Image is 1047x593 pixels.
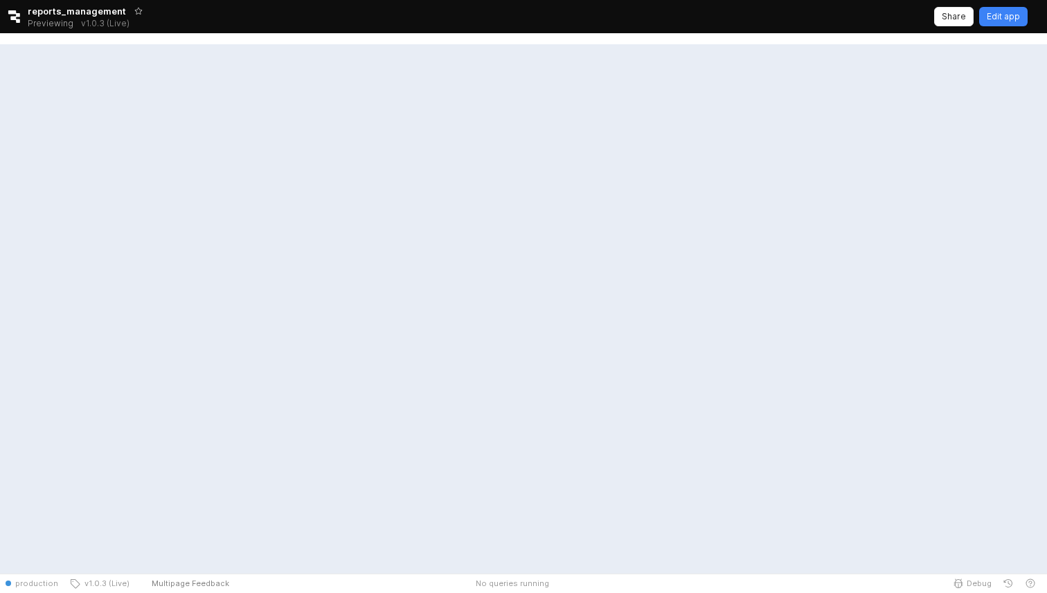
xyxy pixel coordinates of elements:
[967,578,992,589] span: Debug
[28,4,126,18] span: reports_management
[28,17,73,30] span: Previewing
[947,574,997,593] button: Debug
[934,7,974,26] button: Share app
[942,11,966,22] p: Share
[81,18,129,29] p: v1.0.3 (Live)
[73,14,137,33] button: Releases and History
[997,574,1019,593] button: History
[552,579,566,587] button: Reset app state
[132,4,145,18] button: Add app to favorites
[135,574,235,593] button: Multipage Feedback
[987,11,1020,22] p: Edit app
[476,578,549,589] span: No queries running
[15,578,58,589] span: production
[80,578,129,589] span: v1.0.3 (Live)
[28,14,137,33] div: Previewing v1.0.3 (Live)
[979,7,1028,26] button: Edit app
[152,578,229,589] p: Multipage Feedback
[1019,574,1041,593] button: Help
[64,574,135,593] button: v1.0.3 (Live)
